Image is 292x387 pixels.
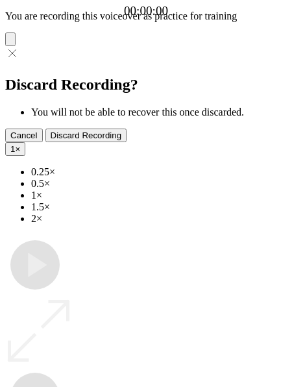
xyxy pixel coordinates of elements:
li: 1.5× [31,201,287,213]
li: You will not be able to recover this once discarded. [31,106,287,118]
p: You are recording this voiceover as practice for training [5,10,287,22]
li: 1× [31,190,287,201]
a: 00:00:00 [124,4,168,18]
button: 1× [5,142,25,156]
li: 2× [31,213,287,225]
button: Discard Recording [45,129,127,142]
span: 1 [10,144,15,154]
li: 0.5× [31,178,287,190]
h2: Discard Recording? [5,76,287,94]
li: 0.25× [31,166,287,178]
button: Cancel [5,129,43,142]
